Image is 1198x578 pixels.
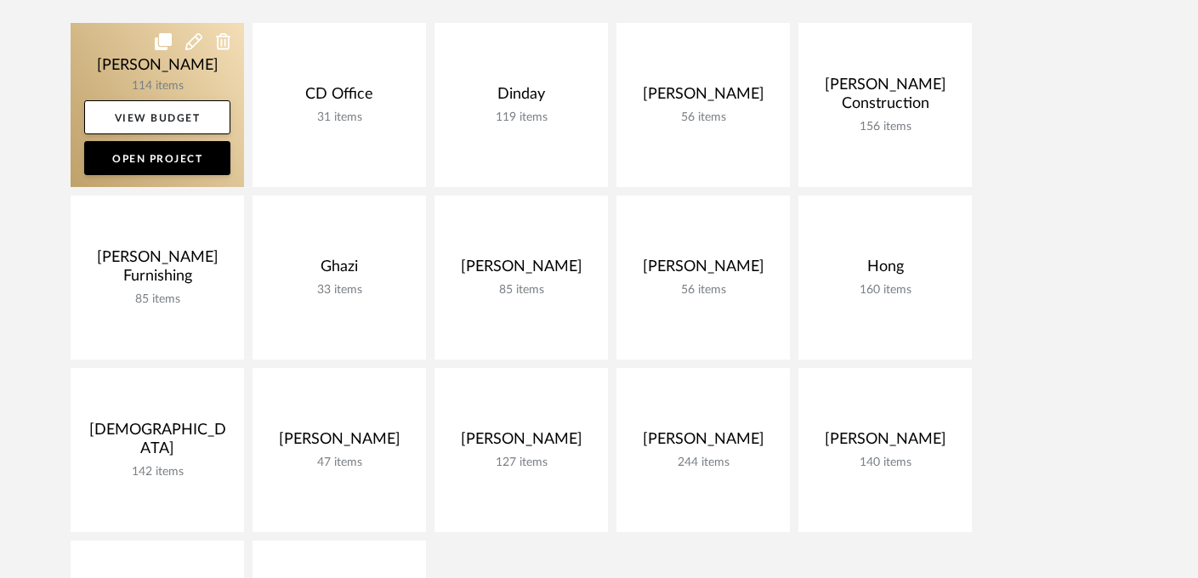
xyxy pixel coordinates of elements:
[266,283,412,297] div: 33 items
[630,110,776,125] div: 56 items
[448,85,594,110] div: Dinday
[812,120,958,134] div: 156 items
[630,85,776,110] div: [PERSON_NAME]
[630,430,776,456] div: [PERSON_NAME]
[266,110,412,125] div: 31 items
[84,465,230,479] div: 142 items
[84,141,230,175] a: Open Project
[630,258,776,283] div: [PERSON_NAME]
[266,430,412,456] div: [PERSON_NAME]
[812,456,958,470] div: 140 items
[448,456,594,470] div: 127 items
[84,421,230,465] div: [DEMOGRAPHIC_DATA]
[630,456,776,470] div: 244 items
[84,292,230,307] div: 85 items
[448,110,594,125] div: 119 items
[266,258,412,283] div: Ghazi
[812,76,958,120] div: [PERSON_NAME] Construction
[630,283,776,297] div: 56 items
[812,258,958,283] div: Hong
[266,456,412,470] div: 47 items
[266,85,412,110] div: CD Office
[448,283,594,297] div: 85 items
[812,430,958,456] div: [PERSON_NAME]
[448,258,594,283] div: [PERSON_NAME]
[84,248,230,292] div: [PERSON_NAME] Furnishing
[84,100,230,134] a: View Budget
[812,283,958,297] div: 160 items
[448,430,594,456] div: [PERSON_NAME]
